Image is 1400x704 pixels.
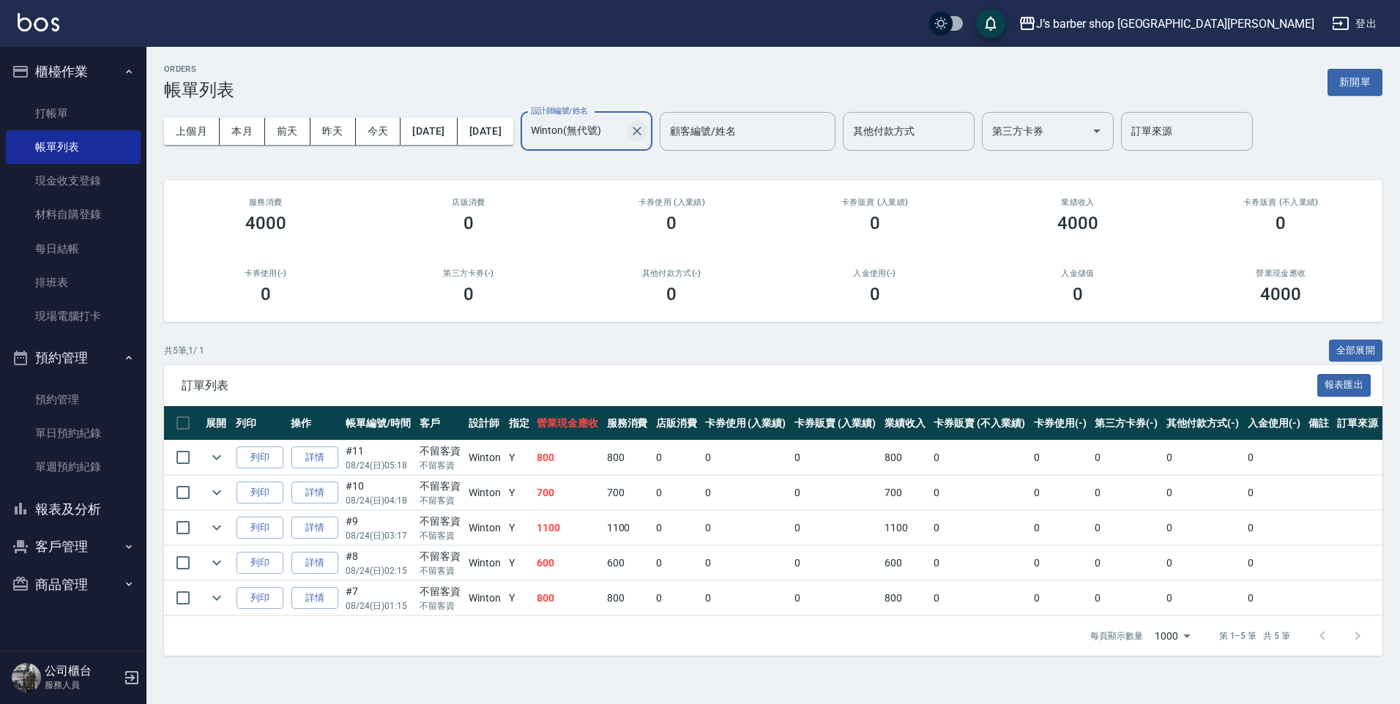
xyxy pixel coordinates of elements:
span: 訂單列表 [182,378,1317,393]
button: 列印 [237,482,283,504]
h2: 卡券販賣 (不入業績) [1197,198,1365,207]
td: 0 [1244,441,1305,475]
h2: 入金使用(-) [791,269,958,278]
td: 0 [791,511,881,545]
td: 1100 [881,511,930,545]
a: 詳情 [291,517,338,539]
td: 0 [1091,476,1162,510]
td: 0 [1244,581,1305,615]
button: expand row [206,587,228,609]
td: Y [505,441,534,475]
button: 列印 [237,517,283,539]
button: 商品管理 [6,566,141,604]
button: expand row [206,552,228,574]
h3: 0 [1276,213,1286,233]
button: 上個月 [164,118,220,145]
th: 卡券使用(-) [1030,406,1091,441]
a: 材料自購登錄 [6,198,141,231]
p: 08/24 (日) 05:18 [346,459,412,472]
td: 0 [1030,511,1091,545]
a: 單週預約紀錄 [6,450,141,484]
td: Y [505,546,534,580]
th: 訂單來源 [1333,406,1382,441]
h3: 0 [870,213,880,233]
td: 0 [1244,511,1305,545]
p: 08/24 (日) 04:18 [346,494,412,507]
button: 列印 [237,446,283,469]
td: 600 [533,546,603,580]
button: 全部展開 [1329,340,1383,362]
button: 預約管理 [6,339,141,377]
td: 1100 [603,511,652,545]
a: 報表匯出 [1317,378,1371,392]
a: 詳情 [291,446,338,469]
h3: 服務消費 [182,198,349,207]
button: 登出 [1326,10,1382,37]
td: 0 [1163,581,1245,615]
th: 備註 [1305,406,1333,441]
td: Y [505,476,534,510]
td: 1100 [533,511,603,545]
td: 0 [791,476,881,510]
h2: 其他付款方式(-) [588,269,756,278]
td: 0 [652,546,701,580]
a: 詳情 [291,587,338,610]
td: 0 [930,476,1030,510]
a: 詳情 [291,552,338,574]
h2: 營業現金應收 [1197,269,1365,278]
a: 帳單列表 [6,130,141,164]
td: 800 [881,441,930,475]
td: 0 [930,511,1030,545]
td: 800 [533,441,603,475]
h5: 公司櫃台 [45,664,119,678]
h3: 0 [463,284,474,304]
th: 設計師 [465,406,505,441]
th: 卡券販賣 (入業績) [791,406,881,441]
td: Y [505,511,534,545]
h2: ORDERS [164,64,234,74]
td: 0 [1163,546,1245,580]
td: Y [505,581,534,615]
h2: 卡券使用 (入業績) [588,198,756,207]
th: 營業現金應收 [533,406,603,441]
a: 打帳單 [6,97,141,130]
td: #7 [342,581,415,615]
a: 新開單 [1328,75,1382,89]
button: [DATE] [401,118,457,145]
td: 600 [881,546,930,580]
button: 櫃檯作業 [6,53,141,91]
th: 店販消費 [652,406,701,441]
td: 0 [1091,511,1162,545]
h3: 0 [870,284,880,304]
td: 0 [1244,476,1305,510]
th: 展開 [202,406,232,441]
th: 帳單編號/時間 [342,406,415,441]
td: 700 [533,476,603,510]
h2: 第三方卡券(-) [384,269,552,278]
div: J’s barber shop [GEOGRAPHIC_DATA][PERSON_NAME] [1036,15,1314,33]
td: #8 [342,546,415,580]
td: 600 [603,546,652,580]
th: 入金使用(-) [1244,406,1305,441]
td: 0 [701,511,792,545]
td: 0 [930,546,1030,580]
button: 報表及分析 [6,490,141,528]
td: 0 [930,581,1030,615]
button: Clear [627,121,647,141]
div: 不留客資 [420,443,461,459]
p: 08/24 (日) 01:15 [346,599,412,613]
h3: 0 [1073,284,1083,304]
button: 列印 [237,587,283,610]
td: 0 [701,546,792,580]
td: 0 [1030,441,1091,475]
h3: 0 [261,284,271,304]
div: 不留客資 [420,584,461,599]
td: #9 [342,511,415,545]
th: 指定 [505,406,534,441]
td: 800 [533,581,603,615]
a: 現場電腦打卡 [6,299,141,333]
p: 08/24 (日) 03:17 [346,529,412,542]
th: 卡券販賣 (不入業績) [930,406,1030,441]
th: 業績收入 [881,406,930,441]
td: 0 [791,581,881,615]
